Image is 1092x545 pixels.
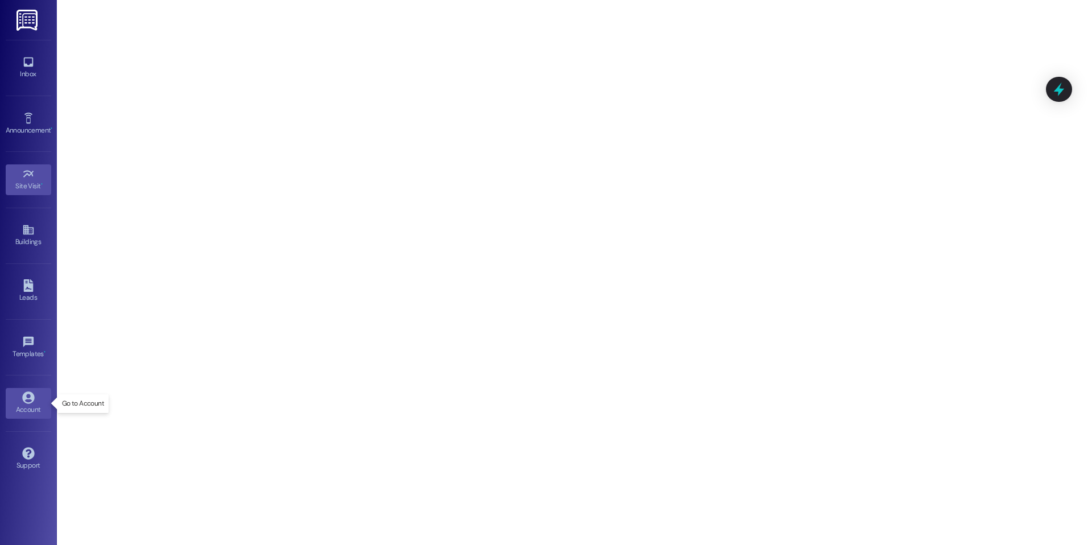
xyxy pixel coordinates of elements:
[6,332,51,363] a: Templates •
[6,220,51,251] a: Buildings
[6,388,51,419] a: Account
[62,399,104,408] p: Go to Account
[6,276,51,307] a: Leads
[44,348,45,356] span: •
[41,180,43,188] span: •
[6,444,51,474] a: Support
[6,164,51,195] a: Site Visit •
[51,125,52,133] span: •
[16,10,40,31] img: ResiDesk Logo
[6,52,51,83] a: Inbox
